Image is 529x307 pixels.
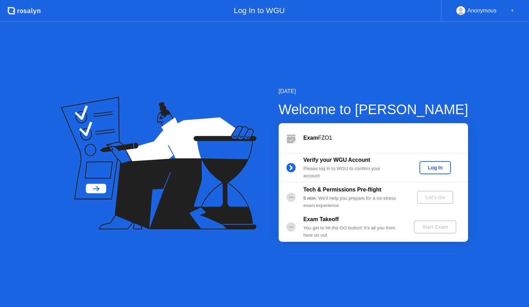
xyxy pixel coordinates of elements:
button: Start Exam [414,220,456,234]
b: 5 min [303,196,316,201]
div: : We’ll help you prepare for a no-stress exam experience [303,195,403,209]
button: Let's Go [417,191,453,204]
div: You get to hit the GO button! It’s all you from here on out [303,225,403,239]
div: Let's Go [420,195,450,200]
b: Exam Takeoff [303,216,339,222]
div: Anonymous [467,6,497,15]
b: Verify your WGU Account [303,157,370,163]
b: Tech & Permissions Pre-flight [303,187,381,192]
div: Welcome to [PERSON_NAME] [279,99,468,120]
div: [DATE] [279,87,468,96]
div: FZO1 [303,134,468,142]
div: Please log in to WGU to confirm your account [303,165,403,179]
div: Start Exam [417,224,454,230]
div: ▼ [511,6,514,15]
button: Log In [419,161,451,174]
div: Log In [422,165,448,170]
b: Exam [303,135,318,141]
